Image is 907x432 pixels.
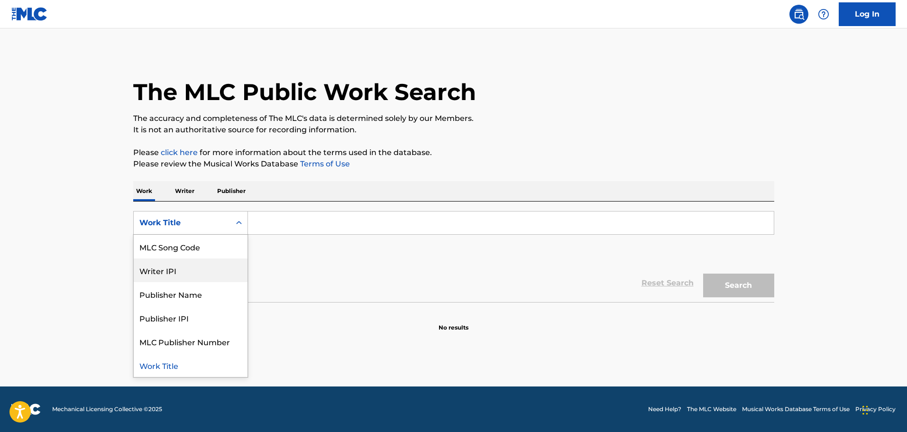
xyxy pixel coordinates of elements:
[161,148,198,157] a: click here
[133,158,774,170] p: Please review the Musical Works Database
[134,282,247,306] div: Publisher Name
[133,211,774,302] form: Search Form
[298,159,350,168] a: Terms of Use
[214,181,248,201] p: Publisher
[133,124,774,136] p: It is not an authoritative source for recording information.
[789,5,808,24] a: Public Search
[133,147,774,158] p: Please for more information about the terms used in the database.
[11,7,48,21] img: MLC Logo
[860,386,907,432] iframe: Chat Widget
[134,330,247,353] div: MLC Publisher Number
[134,258,247,282] div: Writer IPI
[793,9,805,20] img: search
[855,405,896,414] a: Privacy Policy
[133,78,476,106] h1: The MLC Public Work Search
[742,405,850,414] a: Musical Works Database Terms of Use
[133,113,774,124] p: The accuracy and completeness of The MLC's data is determined solely by our Members.
[134,306,247,330] div: Publisher IPI
[52,405,162,414] span: Mechanical Licensing Collective © 2025
[134,353,247,377] div: Work Title
[139,217,225,229] div: Work Title
[172,181,197,201] p: Writer
[818,9,829,20] img: help
[648,405,681,414] a: Need Help?
[862,396,868,424] div: Drag
[134,235,247,258] div: MLC Song Code
[814,5,833,24] div: Help
[11,404,41,415] img: logo
[839,2,896,26] a: Log In
[133,181,155,201] p: Work
[687,405,736,414] a: The MLC Website
[439,312,468,332] p: No results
